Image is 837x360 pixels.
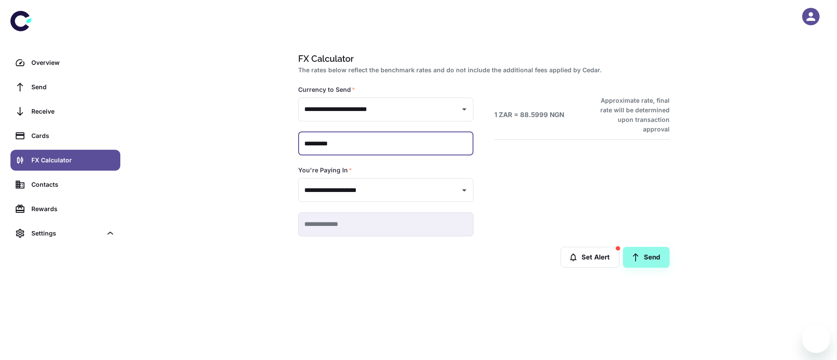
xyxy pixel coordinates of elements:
[298,85,355,94] label: Currency to Send
[10,174,120,195] a: Contacts
[458,184,470,196] button: Open
[10,77,120,98] a: Send
[561,247,619,268] button: Set Alert
[298,52,666,65] h1: FX Calculator
[298,166,352,175] label: You're Paying In
[31,131,115,141] div: Cards
[10,223,120,244] div: Settings
[494,110,564,120] h6: 1 ZAR = 88.5999 NGN
[623,247,670,268] a: Send
[10,101,120,122] a: Receive
[10,199,120,219] a: Rewards
[31,229,102,238] div: Settings
[31,58,115,67] div: Overview
[10,125,120,146] a: Cards
[31,155,115,165] div: FX Calculator
[10,52,120,73] a: Overview
[458,103,470,115] button: Open
[31,107,115,116] div: Receive
[31,204,115,214] div: Rewards
[10,150,120,171] a: FX Calculator
[591,96,670,134] h6: Approximate rate, final rate will be determined upon transaction approval
[31,82,115,92] div: Send
[802,325,830,353] iframe: Button to launch messaging window
[31,180,115,189] div: Contacts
